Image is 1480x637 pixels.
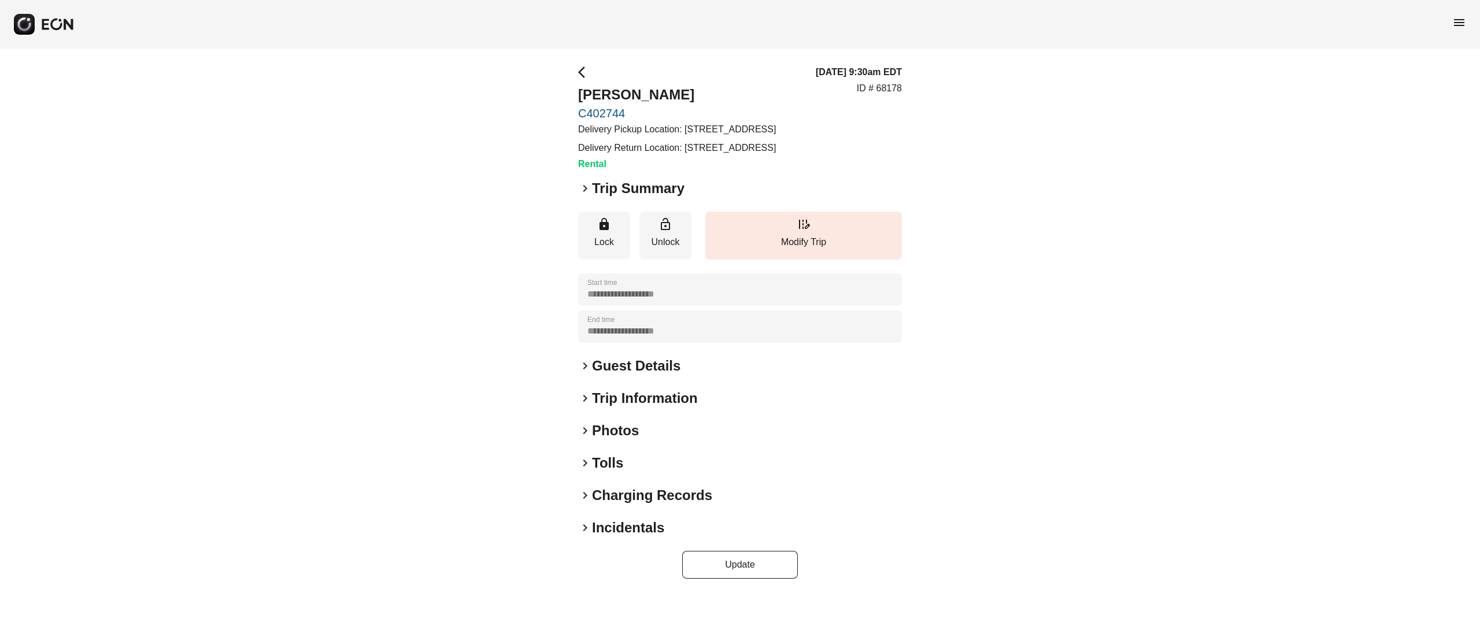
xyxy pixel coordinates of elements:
button: Unlock [639,212,691,260]
h2: Tolls [592,454,623,472]
span: keyboard_arrow_right [578,521,592,535]
h2: Charging Records [592,486,712,505]
a: C402744 [578,106,776,120]
h2: Trip Summary [592,179,684,198]
button: Modify Trip [705,212,902,260]
p: ID # 68178 [857,82,902,95]
h2: Guest Details [592,357,680,375]
p: Delivery Return Location: [STREET_ADDRESS] [578,141,776,155]
span: arrow_back_ios [578,65,592,79]
span: keyboard_arrow_right [578,359,592,373]
h2: [PERSON_NAME] [578,86,776,104]
p: Lock [584,235,624,249]
span: keyboard_arrow_right [578,456,592,470]
p: Delivery Pickup Location: [STREET_ADDRESS] [578,123,776,136]
span: keyboard_arrow_right [578,182,592,195]
span: keyboard_arrow_right [578,424,592,438]
span: edit_road [797,217,811,231]
p: Unlock [645,235,686,249]
span: lock [597,217,611,231]
button: Lock [578,212,630,260]
h2: Incidentals [592,519,664,537]
h3: [DATE] 9:30am EDT [816,65,902,79]
h2: Trip Information [592,389,698,408]
h2: Photos [592,421,639,440]
span: lock_open [658,217,672,231]
span: menu [1452,16,1466,29]
span: keyboard_arrow_right [578,391,592,405]
h3: Rental [578,157,776,171]
p: Modify Trip [711,235,896,249]
button: Update [682,551,798,579]
span: keyboard_arrow_right [578,488,592,502]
